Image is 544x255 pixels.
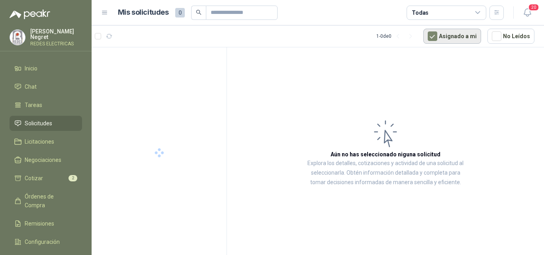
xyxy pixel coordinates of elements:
span: Remisiones [25,219,54,228]
a: Tareas [10,97,82,113]
a: Órdenes de Compra [10,189,82,213]
a: Remisiones [10,216,82,231]
img: Logo peakr [10,10,50,19]
p: REDES ELECTRICAS [30,41,82,46]
a: Licitaciones [10,134,82,149]
span: Licitaciones [25,137,54,146]
a: Inicio [10,61,82,76]
h3: Aún no has seleccionado niguna solicitud [331,150,440,159]
p: Explora los detalles, cotizaciones y actividad de una solicitud al seleccionarla. Obtén informaci... [307,159,464,187]
img: Company Logo [10,30,25,45]
span: Inicio [25,64,37,73]
a: Solicitudes [10,116,82,131]
span: Tareas [25,101,42,109]
span: Solicitudes [25,119,52,128]
span: 2 [68,175,77,181]
a: Negociaciones [10,152,82,167]
span: Chat [25,82,37,91]
div: 1 - 0 de 0 [376,30,417,43]
a: Chat [10,79,82,94]
span: search [196,10,202,15]
span: Negociaciones [25,156,61,164]
p: [PERSON_NAME] Negret [30,29,82,40]
span: Configuración [25,237,60,246]
span: Cotizar [25,174,43,183]
span: Órdenes de Compra [25,192,74,210]
a: Configuración [10,234,82,249]
span: 20 [528,4,539,11]
button: No Leídos [487,29,534,44]
a: Cotizar2 [10,171,82,186]
div: Todas [412,8,429,17]
h1: Mis solicitudes [118,7,169,18]
button: 20 [520,6,534,20]
span: 0 [175,8,185,18]
button: Asignado a mi [423,29,481,44]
